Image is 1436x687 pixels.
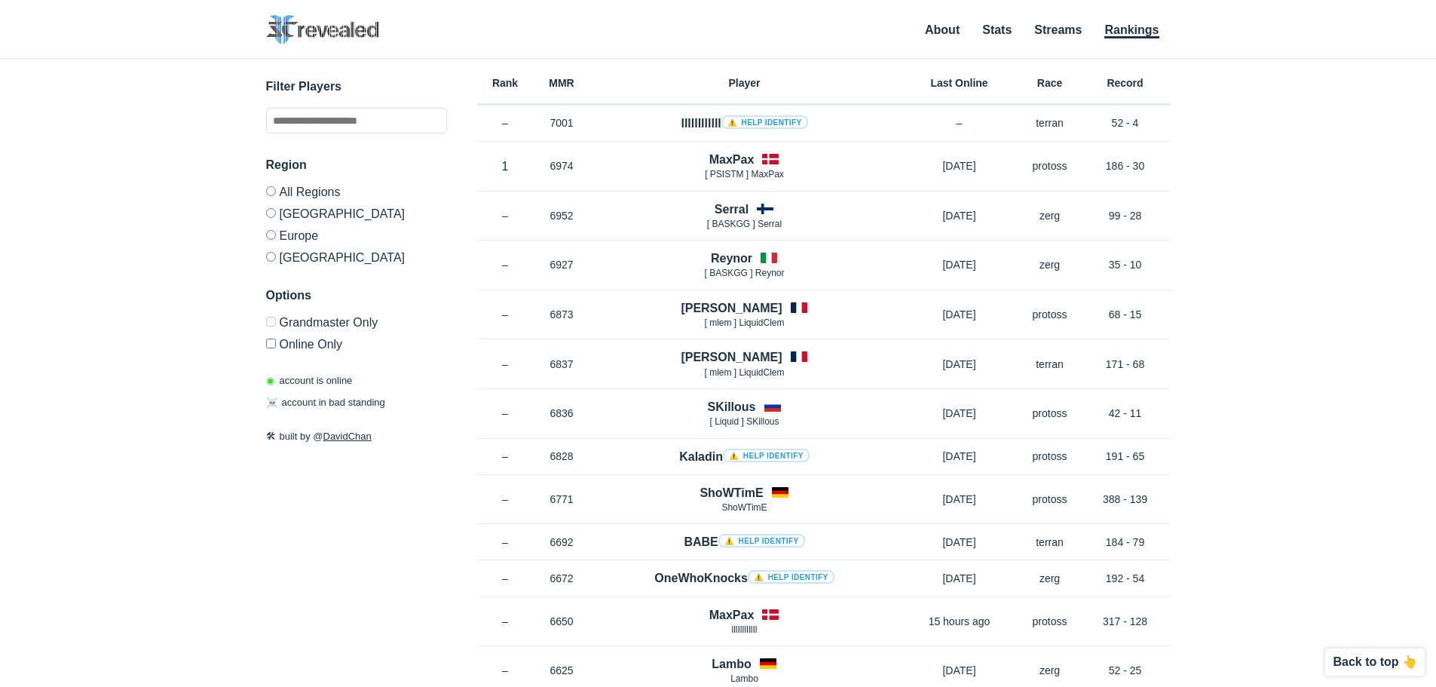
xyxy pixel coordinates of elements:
h4: OneWhoKnocks [654,569,834,587]
a: Stats [982,23,1012,36]
span: [ Lіquіd ] SKillous [709,416,779,427]
h4: Serral [715,201,749,218]
p: [DATE] [899,158,1020,173]
p: [DATE] [899,406,1020,421]
span: [ BASKGG ] Serral [707,219,782,229]
span: ☠️ [266,397,278,408]
p: account in bad standing [266,395,385,410]
p: protoss [1020,307,1080,322]
span: ◉ [266,375,274,386]
p: zerg [1020,257,1080,272]
p: [DATE] [899,449,1020,464]
h6: Race [1020,78,1080,88]
p: 6771 [534,492,590,507]
label: All Regions [266,186,447,202]
h4: SKillous [707,398,755,416]
a: DavidChan [323,431,372,442]
p: account is online [266,373,353,388]
h6: Last Online [899,78,1020,88]
p: – [477,357,534,372]
p: 171 - 68 [1080,357,1171,372]
p: – [477,406,534,421]
p: built by @ [266,429,447,444]
label: Only show accounts currently laddering [266,333,447,351]
p: 6836 [534,406,590,421]
label: Europe [266,224,447,246]
h3: Options [266,287,447,305]
a: About [925,23,960,36]
h4: BABE [684,533,804,551]
h4: [PERSON_NAME] [681,299,782,317]
input: All Regions [266,186,276,196]
h3: Region [266,156,447,174]
p: 68 - 15 [1080,307,1171,322]
p: 6650 [534,614,590,629]
p: zerg [1020,571,1080,586]
h6: Record [1080,78,1171,88]
p: 6974 [534,158,590,173]
p: protoss [1020,492,1080,507]
input: [GEOGRAPHIC_DATA] [266,252,276,262]
p: 186 - 30 [1080,158,1171,173]
a: ⚠️ Help identify [748,570,834,584]
input: Online Only [266,339,276,348]
h6: MMR [534,78,590,88]
h4: Lambo [712,655,751,673]
p: – [477,115,534,130]
h4: MaxPax [709,606,755,624]
p: terran [1020,535,1080,550]
input: [GEOGRAPHIC_DATA] [266,208,276,218]
p: – [899,115,1020,130]
p: – [477,208,534,223]
span: 🛠 [266,431,276,442]
p: [DATE] [899,307,1020,322]
h4: Reynor [711,250,752,267]
a: ⚠️ Help identify [718,534,805,547]
p: [DATE] [899,208,1020,223]
span: Lambo [730,673,758,684]
p: – [477,571,534,586]
p: – [477,663,534,678]
input: Europe [266,230,276,240]
h4: ShoWTimE [700,484,763,501]
p: 6828 [534,449,590,464]
p: 6952 [534,208,590,223]
h3: Filter Players [266,78,447,96]
span: [ mlem ] LiquidClem [704,367,784,378]
label: [GEOGRAPHIC_DATA] [266,202,447,224]
p: terran [1020,115,1080,130]
p: zerg [1020,208,1080,223]
p: – [477,307,534,322]
p: 42 - 11 [1080,406,1171,421]
span: [ PSISTM ] MaxPax [705,169,784,179]
p: – [477,257,534,272]
p: 99 - 28 [1080,208,1171,223]
p: protoss [1020,614,1080,629]
p: 388 - 139 [1080,492,1171,507]
p: 15 hours ago [899,614,1020,629]
p: – [477,492,534,507]
p: 192 - 54 [1080,571,1171,586]
p: 6873 [534,307,590,322]
p: protoss [1020,406,1080,421]
h4: llllllllllll [681,115,807,132]
h6: Rank [477,78,534,88]
p: 52 - 4 [1080,115,1171,130]
p: [DATE] [899,663,1020,678]
span: [ BASKGG ] Reynor [704,268,784,278]
p: protoss [1020,449,1080,464]
p: 7001 [534,115,590,130]
p: – [477,614,534,629]
img: SC2 Revealed [266,15,379,44]
p: – [477,535,534,550]
p: 6692 [534,535,590,550]
span: [ mlem ] LiquidClem [704,317,784,328]
a: ⚠️ Help identify [721,115,808,129]
h4: Kaladin [679,448,810,465]
p: Back to top 👆 [1333,656,1417,668]
label: [GEOGRAPHIC_DATA] [266,246,447,264]
p: – [477,449,534,464]
p: protoss [1020,158,1080,173]
a: ⚠️ Help identify [723,449,810,462]
a: Rankings [1104,23,1159,38]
